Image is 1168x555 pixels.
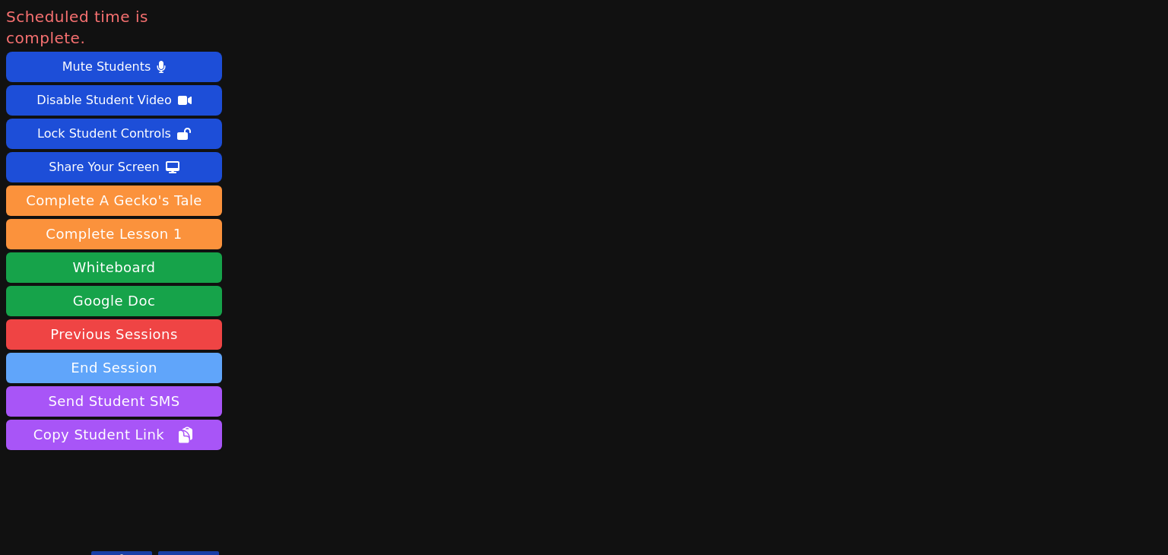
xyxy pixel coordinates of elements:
[6,286,222,316] a: Google Doc
[6,6,222,49] span: Scheduled time is complete.
[6,386,222,417] button: Send Student SMS
[6,152,222,182] button: Share Your Screen
[6,252,222,283] button: Whiteboard
[6,85,222,116] button: Disable Student Video
[33,424,195,446] span: Copy Student Link
[6,319,222,350] a: Previous Sessions
[6,186,222,216] button: Complete A Gecko's Tale
[6,353,222,383] button: End Session
[36,88,171,113] div: Disable Student Video
[6,52,222,82] button: Mute Students
[49,155,160,179] div: Share Your Screen
[62,55,151,79] div: Mute Students
[6,420,222,450] button: Copy Student Link
[6,219,222,249] button: Complete Lesson 1
[6,119,222,149] button: Lock Student Controls
[37,122,171,146] div: Lock Student Controls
